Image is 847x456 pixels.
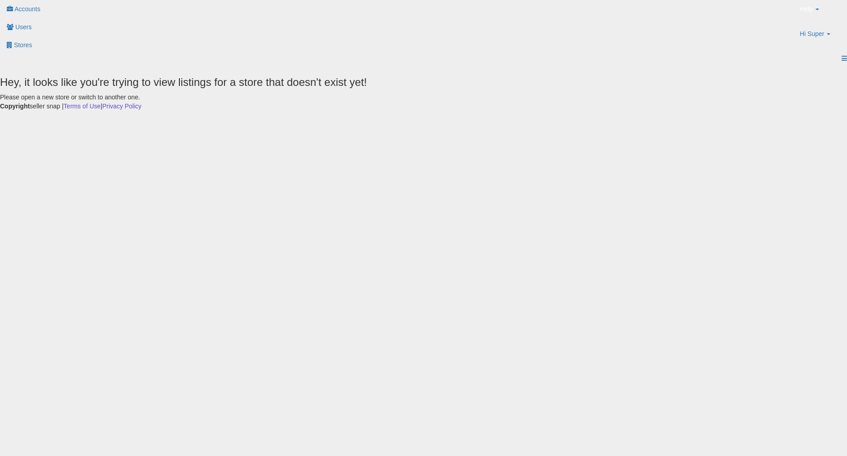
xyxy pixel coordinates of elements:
span: Stores [14,41,32,49]
span: Help [800,4,813,13]
span: Hi Super [800,29,824,38]
a: Hi Super [793,25,847,49]
a: Privacy Policy [102,103,141,110]
span: Users [15,23,32,31]
span: Accounts [14,5,40,13]
a: Terms of Use [63,103,100,110]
